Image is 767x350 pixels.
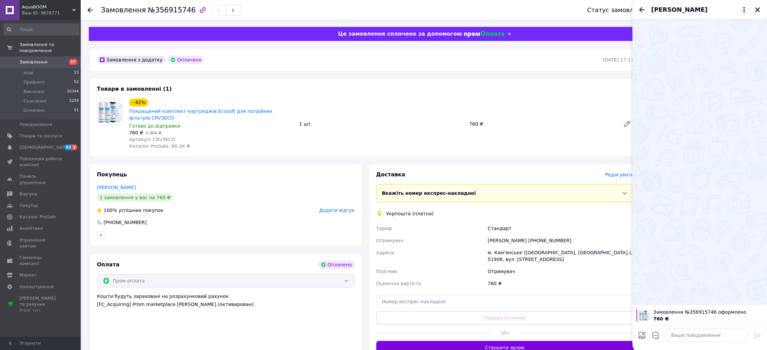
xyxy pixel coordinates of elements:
span: 2229 [69,98,79,104]
span: Отримувач [376,238,404,243]
span: або [492,330,518,336]
span: 92 [64,144,72,150]
span: Нові [24,70,33,76]
img: 6058136346_w100_h100_uluchshennyj-nabor-kartridzhej.jpg [639,309,651,321]
div: Оплачено [318,261,354,269]
button: Назад [638,6,646,14]
span: 1 302 ₴ [146,131,161,135]
span: Аналітика [20,225,43,231]
span: Товари та послуги [20,133,62,139]
span: Товари в замовленні (1) [97,86,172,92]
div: Оплачено [168,56,204,64]
input: Пошук [3,24,79,36]
div: [FC_Acquiring] Prom marketplace [PERSON_NAME] (Активирован) [97,301,355,308]
span: Відгуки [20,191,37,197]
span: 760 ₴ [653,316,669,321]
span: AquaBOOM [22,4,72,10]
div: Стандарт [486,222,635,234]
div: 760 ₴ [486,277,635,290]
span: Маркет [20,272,37,278]
span: 760 ₴ [129,130,143,135]
span: Скасовані [24,98,46,104]
div: Отримувач [486,265,635,277]
span: 13 [74,70,79,76]
span: Готово до відправки [129,123,180,129]
span: Платник [376,269,397,274]
div: Кошти будуть зараховані на розрахунковий рахунок [97,293,355,308]
span: Покупець [97,171,127,178]
div: успішних покупок [97,207,163,214]
span: Замовлення [101,6,146,14]
span: №356915746 [148,6,196,14]
button: Відкрити шаблони відповідей [651,331,660,340]
div: Prom топ [20,307,62,313]
div: Ваш ID: 3678771 [22,10,81,16]
span: 100% [104,208,117,213]
span: Покупці [20,203,38,209]
div: 1 шт. [297,119,467,129]
time: [DATE] 17:17 [603,57,634,62]
span: 17 [69,59,77,65]
span: Адреса [376,250,394,255]
span: 2 [72,144,77,150]
span: Повідомлення [20,122,52,128]
span: [PERSON_NAME] та рахунки [20,295,62,314]
div: Повернутися назад [87,7,93,13]
span: Тариф [376,226,392,231]
span: 52 [74,79,79,85]
span: Оплачені [24,107,45,114]
div: Замовлення з додатку [97,56,165,64]
span: Вкажіть номер експрес-накладної [382,190,476,196]
span: Управління сайтом [20,237,62,249]
span: Замовлення [20,59,47,65]
img: evopay logo [464,31,504,37]
div: [PHONE_NUMBER] [103,219,147,226]
button: [PERSON_NAME] [651,5,748,14]
span: [PERSON_NAME] [651,5,707,14]
span: 51 [74,107,79,114]
span: Замовлення №356915746 оформлено [653,309,763,315]
span: Каталог ProSale: 86.34 ₴ [129,143,190,149]
span: Оплата [97,261,119,268]
span: Показники роботи компанії [20,156,62,168]
span: Каталог ProSale [20,214,56,220]
img: Покращений комплект картриджів Ecosoft для потрійних фільтрів CRV3ECO [97,99,123,125]
div: Укрпошта (платна) [385,210,435,217]
span: Налаштування [20,284,54,290]
span: Замовлення та повідомлення [20,42,81,54]
div: [PERSON_NAME] [PHONE_NUMBER] [486,234,635,247]
span: [DEMOGRAPHIC_DATA] [20,144,69,150]
div: Статус замовлення [587,7,649,13]
span: Прийняті [24,79,44,85]
a: Редагувати [620,117,634,131]
span: Доставка [376,171,406,178]
div: м. Кам'янське ([GEOGRAPHIC_DATA], [GEOGRAPHIC_DATA].), 51906, вул. [STREET_ADDRESS] [486,247,635,265]
button: Закрити [754,6,762,14]
span: Це замовлення сплачено за допомогою [338,31,462,37]
a: [PERSON_NAME] [97,185,136,190]
div: - 42% [129,98,148,106]
div: 760 ₴ [466,119,618,129]
span: Виконані [24,89,44,95]
span: Гаманець компанії [20,255,62,267]
span: Артикул: CRV3ECO [129,137,175,142]
span: Додати відгук [319,208,354,213]
span: 10344 [67,89,79,95]
span: Панель управління [20,173,62,185]
input: Номер експрес-накладної [376,295,634,308]
a: Покращений комплект картриджів Ecosoft для потрійних фільтрів CRV3ECO [129,108,272,121]
span: Редагувати [605,172,634,177]
span: Оціночна вартість [376,281,421,286]
div: 1 замовлення у вас на 760 ₴ [97,193,173,202]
